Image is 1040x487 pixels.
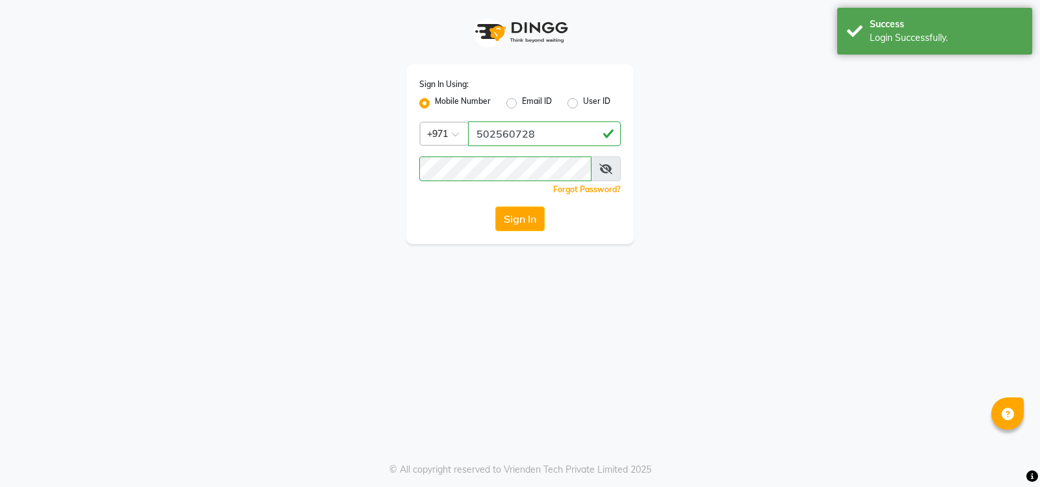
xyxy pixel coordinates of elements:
[553,184,621,194] a: Forgot Password?
[870,18,1022,31] div: Success
[985,435,1027,474] iframe: chat widget
[495,206,545,231] button: Sign In
[419,79,469,90] label: Sign In Using:
[468,121,621,146] input: Username
[419,156,591,181] input: Username
[583,95,610,111] label: User ID
[870,31,1022,45] div: Login Successfully.
[435,95,491,111] label: Mobile Number
[468,13,572,51] img: logo1.svg
[522,95,552,111] label: Email ID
